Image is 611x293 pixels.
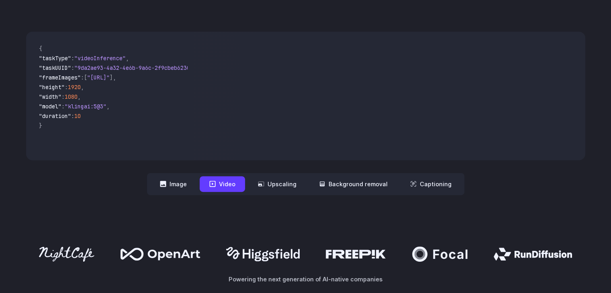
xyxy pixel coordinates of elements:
[74,64,196,71] span: "9da2ae93-4a32-4e6b-9a6c-2f9cbeb62301"
[74,112,81,120] span: 10
[106,103,110,110] span: ,
[39,93,61,100] span: "width"
[110,74,113,81] span: ]
[126,55,129,62] span: ,
[39,64,71,71] span: "taskUUID"
[84,74,87,81] span: [
[81,83,84,91] span: ,
[87,74,110,81] span: "[URL]"
[81,74,84,81] span: :
[39,55,71,62] span: "taskType"
[65,103,106,110] span: "klingai:5@3"
[309,176,397,192] button: Background removal
[39,83,65,91] span: "height"
[71,112,74,120] span: :
[39,122,42,129] span: }
[61,93,65,100] span: :
[78,93,81,100] span: ,
[401,176,461,192] button: Captioning
[39,103,61,110] span: "model"
[61,103,65,110] span: :
[65,93,78,100] span: 1080
[248,176,306,192] button: Upscaling
[71,64,74,71] span: :
[68,83,81,91] span: 1920
[65,83,68,91] span: :
[39,74,81,81] span: "frameImages"
[74,55,126,62] span: "videoInference"
[71,55,74,62] span: :
[113,74,116,81] span: ,
[200,176,245,192] button: Video
[26,275,585,284] p: Powering the next generation of AI-native companies
[150,176,196,192] button: Image
[39,112,71,120] span: "duration"
[39,45,42,52] span: {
